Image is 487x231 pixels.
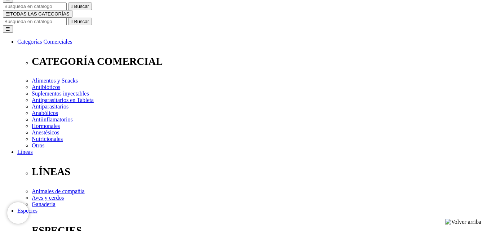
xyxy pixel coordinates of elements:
a: Antiinflamatorios [32,116,73,123]
a: Antibióticos [32,84,60,90]
a: Anabólicos [32,110,58,116]
a: Aves y cerdos [32,195,64,201]
a: Suplementos inyectables [32,90,89,97]
a: Antiparasitarios en Tableta [32,97,94,103]
button: ☰TODAS LAS CATEGORÍAS [3,10,72,18]
i:  [71,19,73,24]
p: CATEGORÍA COMERCIAL [32,55,484,67]
span: Buscar [74,19,89,24]
a: Alimentos y Snacks [32,77,78,84]
i:  [71,4,73,9]
iframe: Brevo live chat [7,202,29,224]
a: Anestésicos [32,129,59,136]
span: Buscar [74,4,89,9]
a: Líneas [17,149,33,155]
p: LÍNEAS [32,166,484,178]
a: Nutricionales [32,136,63,142]
a: Ganadería [32,201,56,207]
button:  Buscar [68,3,92,10]
span: ☰ [6,11,10,17]
a: Otros [32,142,45,148]
a: Categorías Comerciales [17,39,72,45]
a: Especies [17,208,37,214]
input: Buscar [3,18,67,25]
a: Animales de compañía [32,188,85,194]
input: Buscar [3,3,67,10]
button:  Buscar [68,18,92,25]
a: Antiparasitarios [32,103,68,110]
button: ☰ [3,25,13,33]
img: Volver arriba [445,219,481,225]
a: Hormonales [32,123,60,129]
